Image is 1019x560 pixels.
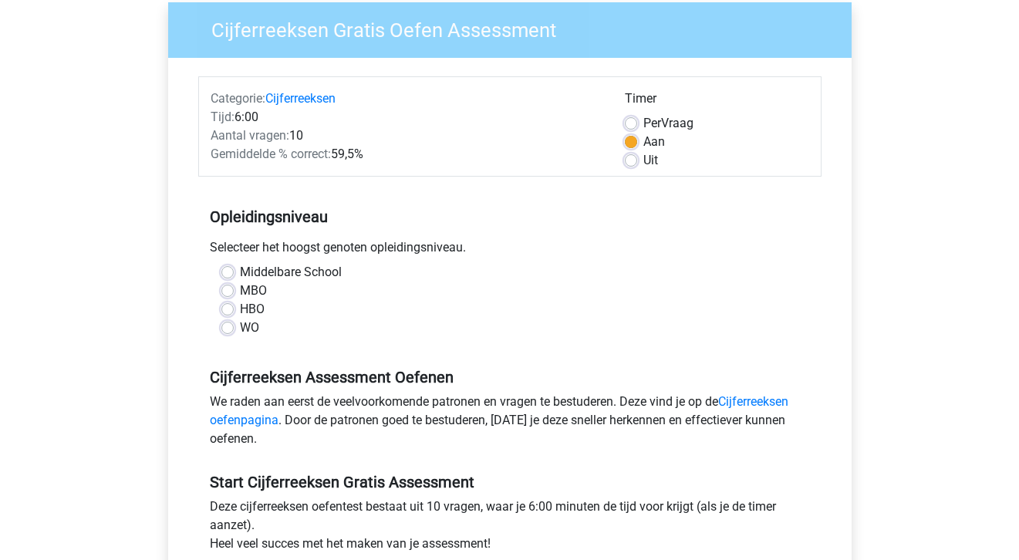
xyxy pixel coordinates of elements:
[193,12,840,42] h3: Cijferreeksen Gratis Oefen Assessment
[643,116,661,130] span: Per
[211,128,289,143] span: Aantal vragen:
[199,145,613,164] div: 59,5%
[211,147,331,161] span: Gemiddelde % correct:
[240,319,259,337] label: WO
[198,498,822,559] div: Deze cijferreeksen oefentest bestaat uit 10 vragen, waar je 6:00 minuten de tijd voor krijgt (als...
[199,108,613,127] div: 6:00
[643,114,693,133] label: Vraag
[265,91,336,106] a: Cijferreeksen
[210,201,810,232] h5: Opleidingsniveau
[240,282,267,300] label: MBO
[211,91,265,106] span: Categorie:
[643,133,665,151] label: Aan
[198,393,822,454] div: We raden aan eerst de veelvoorkomende patronen en vragen te bestuderen. Deze vind je op de . Door...
[240,263,342,282] label: Middelbare School
[210,473,810,491] h5: Start Cijferreeksen Gratis Assessment
[210,368,810,386] h5: Cijferreeksen Assessment Oefenen
[198,238,822,263] div: Selecteer het hoogst genoten opleidingsniveau.
[199,127,613,145] div: 10
[625,89,809,114] div: Timer
[211,110,235,124] span: Tijd:
[643,151,658,170] label: Uit
[240,300,265,319] label: HBO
